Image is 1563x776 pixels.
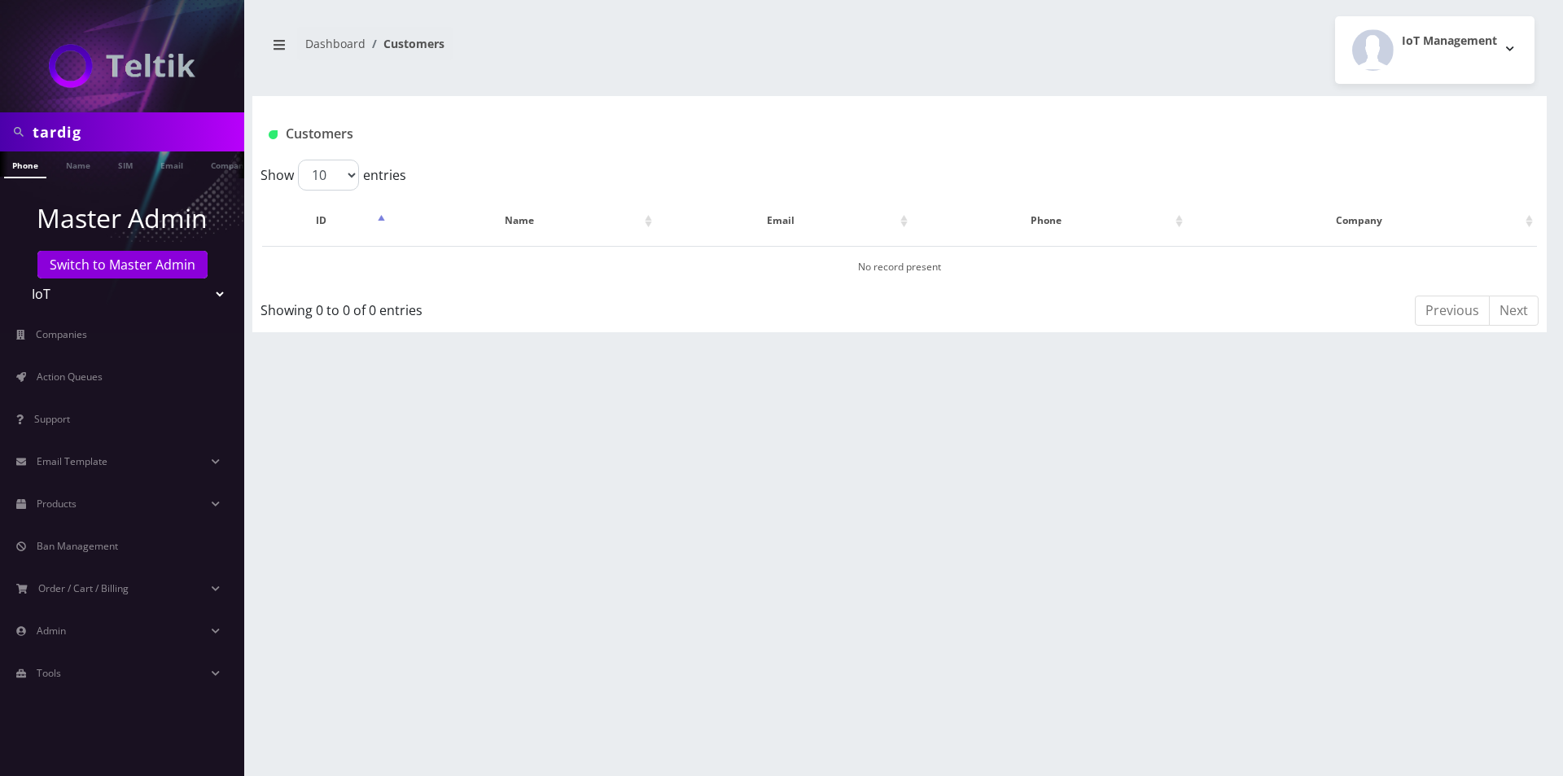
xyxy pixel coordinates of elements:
label: Show entries [260,160,406,191]
a: Dashboard [305,36,366,51]
th: Email: activate to sort column ascending [658,197,912,244]
span: Ban Management [37,539,118,553]
th: Phone: activate to sort column ascending [913,197,1187,244]
span: Order / Cart / Billing [38,581,129,595]
td: No record present [262,246,1537,287]
span: Support [34,412,70,426]
span: Tools [37,666,61,680]
button: IoT Management [1335,16,1535,84]
th: Company: activate to sort column ascending [1189,197,1537,244]
h1: Customers [269,126,1316,142]
th: ID: activate to sort column descending [262,197,389,244]
span: Admin [37,624,66,638]
input: Search in Company [33,116,240,147]
a: Previous [1415,296,1490,326]
a: SIM [110,151,141,177]
a: Company [203,151,257,177]
a: Phone [4,151,46,178]
a: Name [58,151,99,177]
a: Email [152,151,191,177]
select: Showentries [298,160,359,191]
div: Showing 0 to 0 of 0 entries [260,294,781,320]
span: Products [37,497,77,511]
img: IoT [49,44,195,88]
a: Switch to Master Admin [37,251,208,278]
th: Name: activate to sort column ascending [391,197,656,244]
nav: breadcrumb [265,27,887,73]
span: Companies [36,327,87,341]
h2: IoT Management [1402,34,1497,48]
span: Email Template [37,454,107,468]
li: Customers [366,35,444,52]
a: Next [1489,296,1539,326]
span: Action Queues [37,370,103,384]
